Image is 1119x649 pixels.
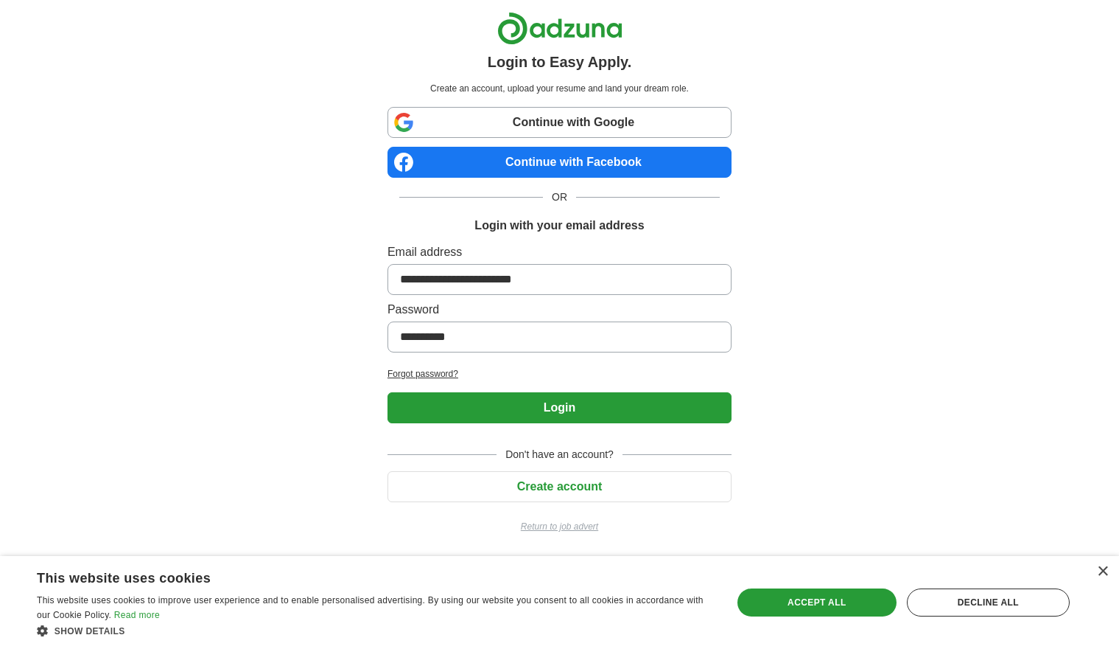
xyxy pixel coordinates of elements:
div: Show details [37,623,712,638]
img: Adzuna logo [497,12,622,45]
label: Email address [387,243,732,261]
a: Continue with Facebook [387,147,732,178]
a: Return to job advert [387,520,732,533]
a: Forgot password? [387,367,732,381]
div: Close [1097,566,1108,577]
div: Decline all [907,589,1070,617]
a: Read more, opens a new window [114,610,160,620]
a: Create account [387,480,732,493]
p: Create an account, upload your resume and land your dream role. [390,82,729,95]
button: Create account [387,471,732,502]
h1: Login to Easy Apply. [488,51,632,73]
span: This website uses cookies to improve user experience and to enable personalised advertising. By u... [37,595,704,620]
span: Show details [55,626,125,636]
h1: Login with your email address [474,217,644,235]
span: Don't have an account? [497,447,622,462]
span: OR [543,190,576,205]
label: Password [387,301,732,319]
div: This website uses cookies [37,565,675,587]
div: Accept all [737,589,897,617]
button: Login [387,392,732,423]
a: Continue with Google [387,107,732,138]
